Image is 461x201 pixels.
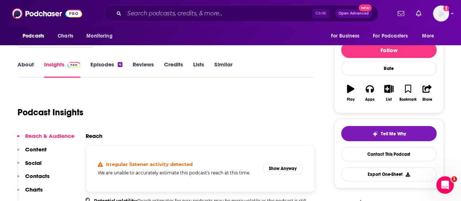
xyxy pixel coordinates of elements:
[398,80,417,106] button: Bookmark
[341,61,437,76] div: Rate
[44,61,80,78] a: InsightsPodchaser Pro
[17,132,74,146] button: Reach & Audience
[373,31,408,41] span: For Podcasters
[436,176,454,194] iframe: Intercom live chat
[372,131,378,137] img: tell me why sparkle
[422,97,432,102] div: Share
[341,80,360,106] button: Play
[312,9,329,18] span: Ctrl K
[451,176,457,182] span: 1
[433,5,449,22] span: Logged in as LBraverman
[331,31,359,41] span: For Business
[58,31,73,41] span: Charts
[399,97,417,102] div: Bookmark
[368,29,418,43] button: open menu
[17,186,43,200] button: Charts
[17,61,34,78] a: About
[339,12,369,15] span: Open Advanced
[17,159,42,173] button: Social
[433,5,449,22] img: User Profile
[118,62,122,67] div: 4
[53,29,78,43] a: Charts
[341,147,437,161] a: Contact This Podcast
[17,29,54,43] button: open menu
[86,132,102,139] h2: Reach
[214,61,232,78] a: Similar
[164,61,183,78] a: Credits
[67,62,80,68] img: Podchaser Pro
[413,7,424,20] a: Show notifications dropdown
[25,146,47,153] p: Content
[17,107,83,118] h1: Podcast Insights
[379,80,398,106] button: List
[25,132,74,139] p: Reach & Audience
[395,7,407,20] a: Show notifications dropdown
[86,31,112,41] span: Monitoring
[381,131,406,137] span: Tell Me Why
[417,29,444,43] button: open menu
[25,173,50,179] p: Contacts
[335,9,372,18] button: Open AdvancedNew
[360,80,379,106] button: Apps
[98,170,257,175] h5: We are unable to accurately estimate this podcast's reach at this time.
[341,167,437,181] button: Export One-Sheet
[386,97,392,102] div: List
[25,159,42,166] p: Social
[365,97,375,102] div: Apps
[422,31,434,41] span: More
[193,61,204,78] a: Lists
[341,126,437,141] button: tell me why sparkleTell Me Why
[25,186,43,193] p: Charts
[17,173,50,186] button: Contacts
[433,5,449,22] button: Show profile menu
[263,163,303,174] button: Show Anyway
[124,8,312,19] input: Search podcasts, credits, & more...
[341,42,437,58] button: Follow
[133,61,154,78] a: Reviews
[359,4,372,11] span: New
[12,7,82,20] img: Podchaser - Follow, Share and Rate Podcasts
[418,80,437,106] button: Share
[104,5,378,22] div: Search podcasts, credits, & more...
[17,146,47,159] button: Content
[106,161,193,167] h4: Irregular listener activity detected
[347,97,355,102] div: Play
[23,31,44,41] span: Podcasts
[90,61,122,78] a: Episodes4
[325,29,368,43] button: open menu
[443,5,449,11] svg: Add a profile image
[81,29,122,43] button: open menu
